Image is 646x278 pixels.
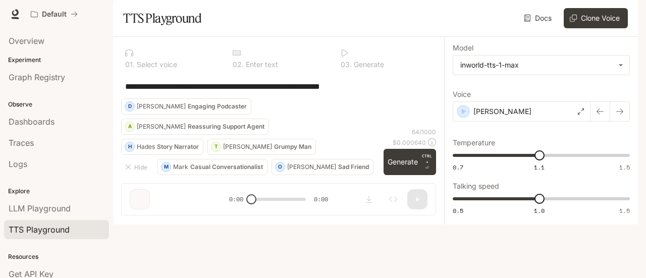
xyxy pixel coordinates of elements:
button: All workspaces [26,4,82,24]
h1: TTS Playground [123,8,201,28]
p: [PERSON_NAME] [137,124,186,130]
p: 0 2 . [233,61,244,68]
button: Hide [121,159,153,175]
p: 64 / 1000 [412,128,436,136]
p: Sad Friend [338,164,369,170]
span: 0.7 [453,163,463,172]
div: inworld-tts-1-max [460,60,613,70]
p: Story Narrator [157,144,199,150]
p: Select voice [135,61,177,68]
span: 1.0 [534,206,545,215]
div: O [276,159,285,175]
button: MMarkCasual Conversationalist [157,159,267,175]
button: O[PERSON_NAME]Sad Friend [272,159,373,175]
p: Hades [137,144,155,150]
p: Mark [173,164,188,170]
p: Enter text [244,61,278,68]
p: Casual Conversationalist [190,164,263,170]
p: [PERSON_NAME] [473,106,531,117]
p: Engaging Podcaster [188,103,247,109]
p: Default [42,10,67,19]
p: 0 1 . [125,61,135,68]
a: Docs [522,8,556,28]
div: inworld-tts-1-max [453,55,629,75]
button: Clone Voice [564,8,628,28]
p: [PERSON_NAME] [287,164,336,170]
p: Generate [352,61,384,68]
p: Voice [453,91,471,98]
span: 1.5 [619,206,630,215]
p: Reassuring Support Agent [188,124,264,130]
div: T [211,139,221,155]
button: D[PERSON_NAME]Engaging Podcaster [121,98,251,115]
div: D [125,98,134,115]
div: H [125,139,134,155]
p: 0 3 . [341,61,352,68]
span: 1.5 [619,163,630,172]
p: Model [453,44,473,51]
p: Talking speed [453,183,499,190]
button: GenerateCTRL +⏎ [384,149,436,175]
span: 0.5 [453,206,463,215]
p: [PERSON_NAME] [137,103,186,109]
p: Temperature [453,139,495,146]
p: Grumpy Man [274,144,311,150]
p: ⏎ [422,153,432,171]
button: T[PERSON_NAME]Grumpy Man [207,139,316,155]
button: HHadesStory Narrator [121,139,203,155]
span: 1.1 [534,163,545,172]
div: M [161,159,171,175]
p: [PERSON_NAME] [223,144,272,150]
p: CTRL + [422,153,432,165]
div: A [125,119,134,135]
button: A[PERSON_NAME]Reassuring Support Agent [121,119,269,135]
